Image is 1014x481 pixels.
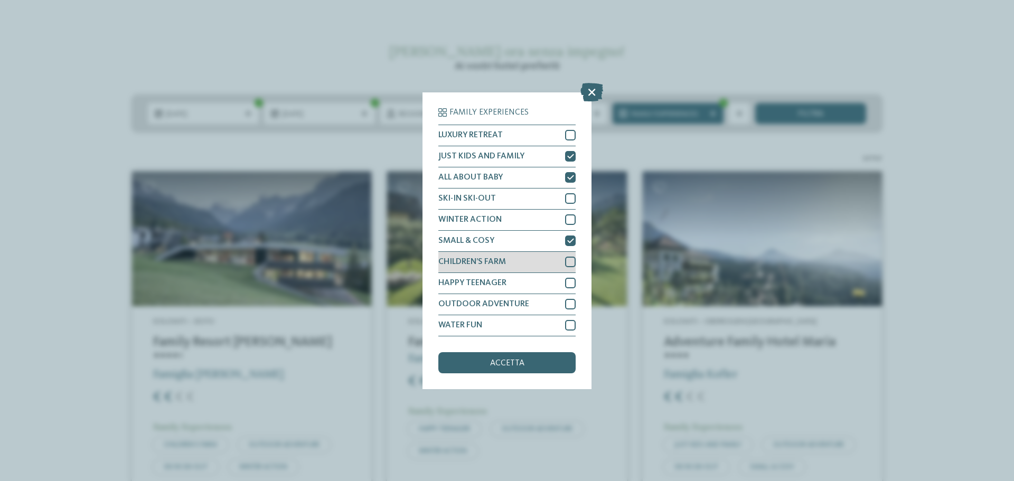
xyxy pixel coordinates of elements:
[438,131,503,139] span: LUXURY RETREAT
[490,359,524,367] span: accetta
[438,194,496,203] span: SKI-IN SKI-OUT
[438,152,524,161] span: JUST KIDS AND FAMILY
[438,215,502,224] span: WINTER ACTION
[438,321,482,329] span: WATER FUN
[438,258,506,266] span: CHILDREN’S FARM
[438,173,503,182] span: ALL ABOUT BABY
[449,108,529,117] span: Family Experiences
[438,279,506,287] span: HAPPY TEENAGER
[438,237,494,245] span: SMALL & COSY
[438,300,529,308] span: OUTDOOR ADVENTURE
